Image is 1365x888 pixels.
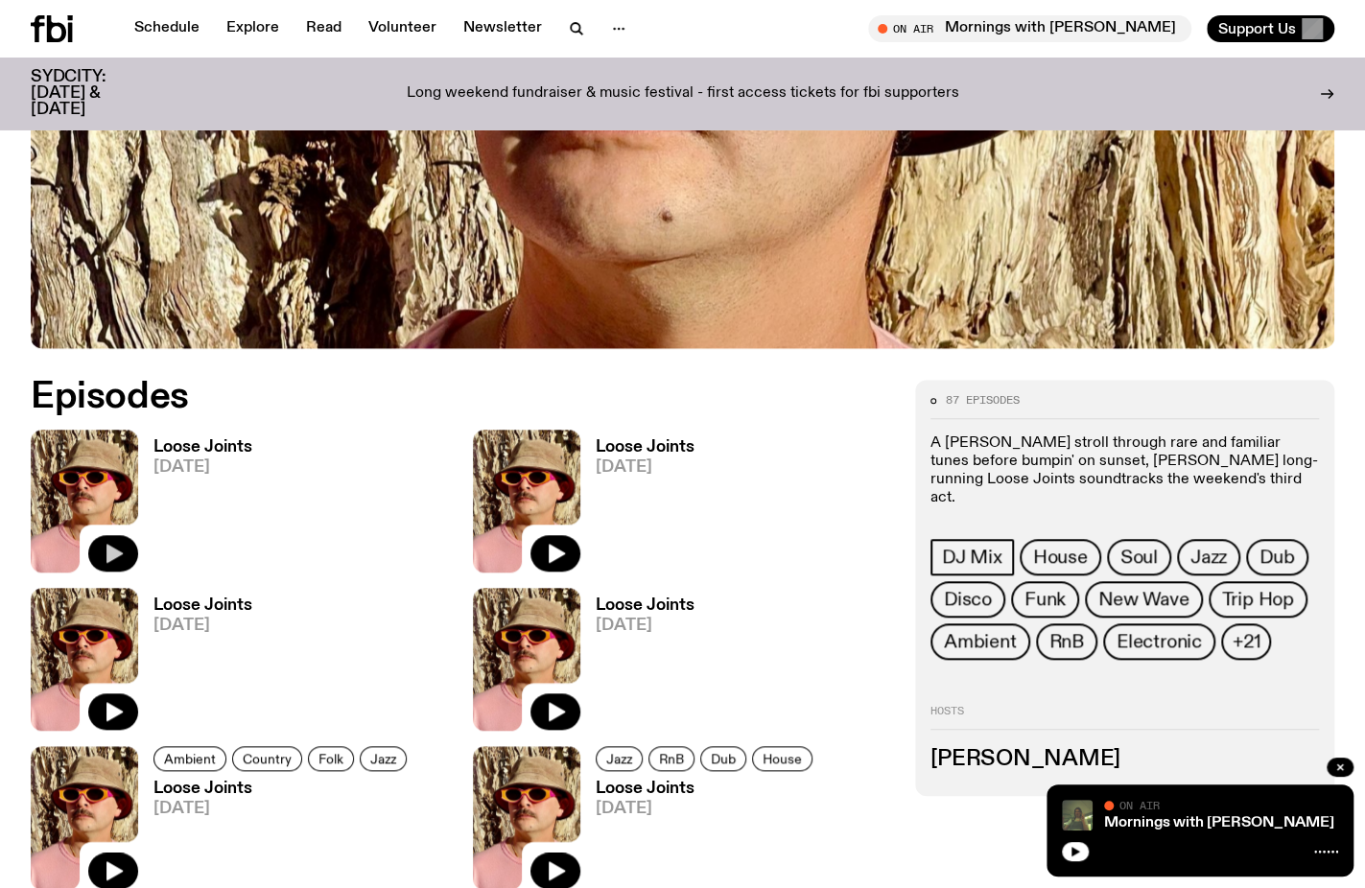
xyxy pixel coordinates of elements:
span: Disco [944,589,992,610]
span: House [763,752,802,766]
span: Jazz [1190,547,1227,568]
button: Support Us [1207,15,1334,42]
span: [DATE] [596,618,694,634]
h2: Episodes [31,380,892,414]
a: House [1020,539,1101,575]
h3: SYDCITY: [DATE] & [DATE] [31,69,153,118]
span: Trip Hop [1222,589,1294,610]
span: Jazz [370,752,396,766]
span: Funk [1024,589,1066,610]
a: Electronic [1103,623,1215,660]
a: Country [232,746,302,771]
a: Jazz [1177,539,1240,575]
a: Dub [700,746,746,771]
img: Tyson stands in front of a paperbark tree wearing orange sunglasses, a suede bucket hat and a pin... [31,588,138,731]
span: Ambient [164,752,216,766]
a: RnB [1036,623,1097,660]
a: Ambient [930,623,1030,660]
h3: Loose Joints [596,781,818,797]
a: Schedule [123,15,211,42]
h2: Hosts [930,706,1319,729]
a: Loose Joints[DATE] [580,597,694,731]
span: 87 episodes [946,395,1020,406]
span: DJ Mix [942,547,1002,568]
img: Tyson stands in front of a paperbark tree wearing orange sunglasses, a suede bucket hat and a pin... [473,430,580,573]
a: Trip Hop [1209,581,1307,618]
span: New Wave [1098,589,1188,610]
img: Tyson stands in front of a paperbark tree wearing orange sunglasses, a suede bucket hat and a pin... [31,430,138,573]
a: Explore [215,15,291,42]
button: On AirMornings with [PERSON_NAME] [868,15,1191,42]
h3: Loose Joints [153,597,252,614]
span: RnB [1049,631,1084,652]
a: Dub [1246,539,1307,575]
span: [DATE] [596,801,818,817]
span: Jazz [606,752,632,766]
a: Volunteer [357,15,448,42]
a: Mornings with [PERSON_NAME] [1104,815,1334,830]
p: A [PERSON_NAME] stroll through rare and familiar tunes before bumpin' on sunset, [PERSON_NAME] lo... [930,433,1319,507]
a: New Wave [1085,581,1202,618]
span: [DATE] [153,618,252,634]
h3: Loose Joints [596,439,694,456]
a: Disco [930,581,1005,618]
span: Folk [318,752,343,766]
a: Folk [308,746,354,771]
span: RnB [659,752,684,766]
span: Ambient [944,631,1017,652]
a: Ambient [153,746,226,771]
h3: [PERSON_NAME] [930,748,1319,769]
a: Jazz [360,746,407,771]
a: RnB [648,746,694,771]
a: DJ Mix [930,539,1014,575]
a: Loose Joints[DATE] [138,439,252,573]
a: Newsletter [452,15,553,42]
img: Jim Kretschmer in a really cute outfit with cute braids, standing on a train holding up a peace s... [1062,800,1093,830]
span: Dub [711,752,736,766]
a: House [752,746,812,771]
a: Read [294,15,353,42]
a: Soul [1107,539,1171,575]
span: Country [243,752,292,766]
span: [DATE] [153,459,252,476]
button: +21 [1221,623,1271,660]
h3: Loose Joints [153,781,412,797]
h3: Loose Joints [153,439,252,456]
a: Loose Joints[DATE] [138,597,252,731]
span: Soul [1120,547,1158,568]
span: On Air [1119,799,1160,811]
span: [DATE] [596,459,694,476]
span: House [1033,547,1088,568]
a: Funk [1011,581,1079,618]
span: Support Us [1218,20,1296,37]
a: Jazz [596,746,643,771]
p: Long weekend fundraiser & music festival - first access tickets for fbi supporters [407,85,959,103]
a: Loose Joints[DATE] [580,439,694,573]
h3: Loose Joints [596,597,694,614]
span: Electronic [1117,631,1202,652]
span: [DATE] [153,801,412,817]
span: Dub [1259,547,1294,568]
img: Tyson stands in front of a paperbark tree wearing orange sunglasses, a suede bucket hat and a pin... [473,588,580,731]
span: +21 [1233,631,1259,652]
